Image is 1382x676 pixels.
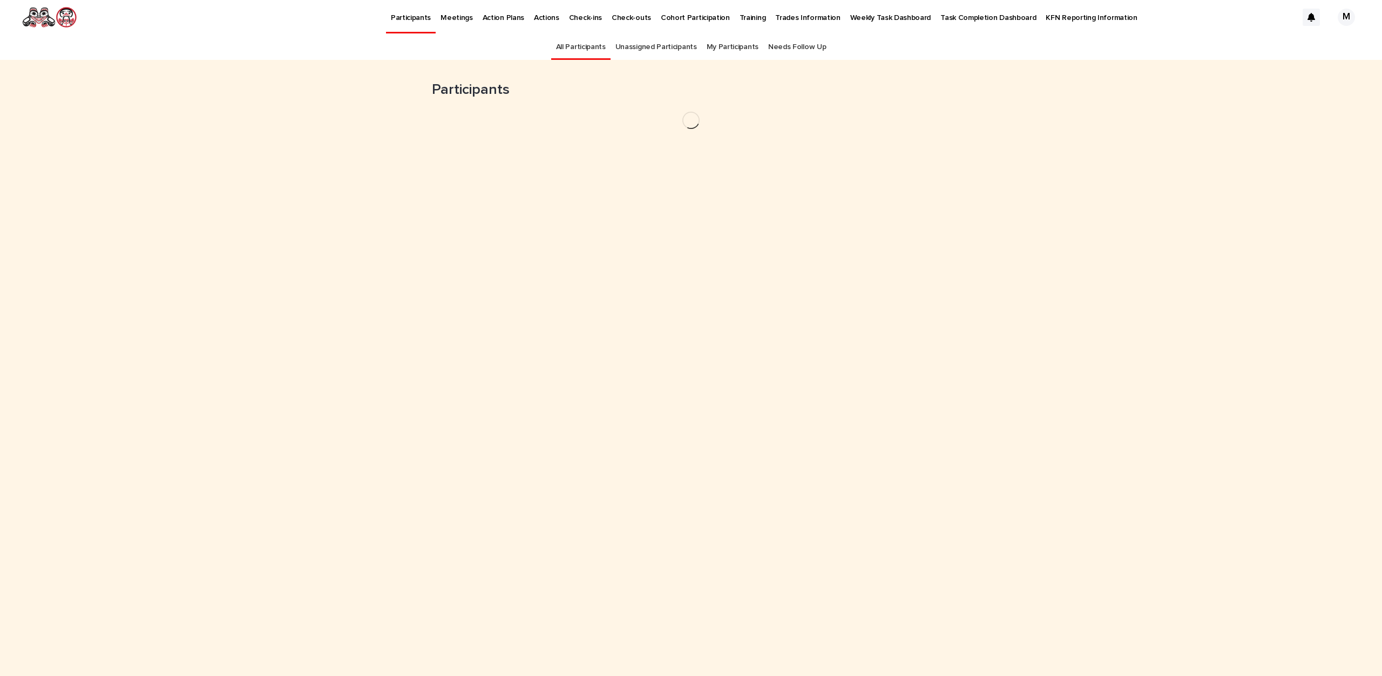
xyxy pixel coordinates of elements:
[707,35,758,60] a: My Participants
[556,35,606,60] a: All Participants
[768,35,826,60] a: Needs Follow Up
[1338,9,1355,26] div: M
[426,81,956,99] h1: Participants
[22,6,77,28] img: rNyI97lYS1uoOg9yXW8k
[615,35,697,60] a: Unassigned Participants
